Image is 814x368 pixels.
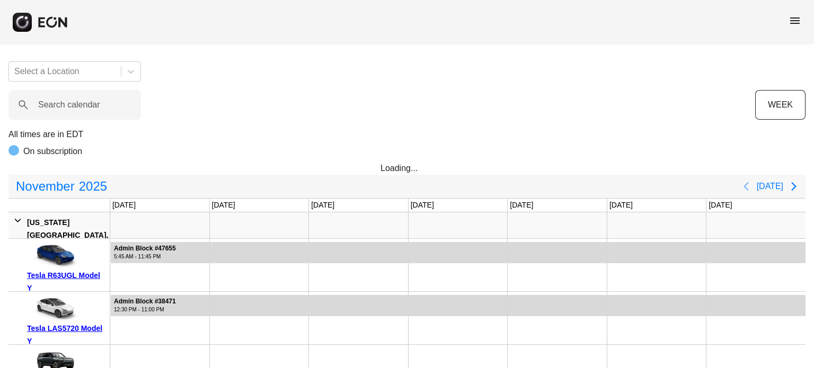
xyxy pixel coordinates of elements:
[27,322,106,347] div: Tesla LAS5720 Model Y
[14,176,77,197] span: November
[27,295,80,322] img: car
[114,253,176,261] div: 5:45 AM - 11:45 PM
[27,216,108,254] div: [US_STATE][GEOGRAPHIC_DATA], [GEOGRAPHIC_DATA]
[755,90,806,120] button: WEEK
[27,243,80,269] img: car
[736,176,757,197] button: Previous page
[27,269,106,294] div: Tesla R63UGL Model Y
[706,199,734,212] div: [DATE]
[110,292,806,316] div: Rented for 466 days by Admin Block Current status is rental
[783,176,804,197] button: Next page
[210,199,237,212] div: [DATE]
[110,239,806,263] div: Rented for 702 days by Admin Block Current status is rental
[110,199,138,212] div: [DATE]
[8,128,806,141] p: All times are in EDT
[409,199,436,212] div: [DATE]
[789,14,801,27] span: menu
[309,199,337,212] div: [DATE]
[77,176,109,197] span: 2025
[114,298,176,306] div: Admin Block #38471
[38,98,100,111] label: Search calendar
[757,177,783,196] button: [DATE]
[114,306,176,313] div: 12:30 PM - 11:00 PM
[114,245,176,253] div: Admin Block #47655
[607,199,635,212] div: [DATE]
[508,199,535,212] div: [DATE]
[381,162,433,175] div: Loading...
[10,176,113,197] button: November2025
[23,145,82,158] p: On subscription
